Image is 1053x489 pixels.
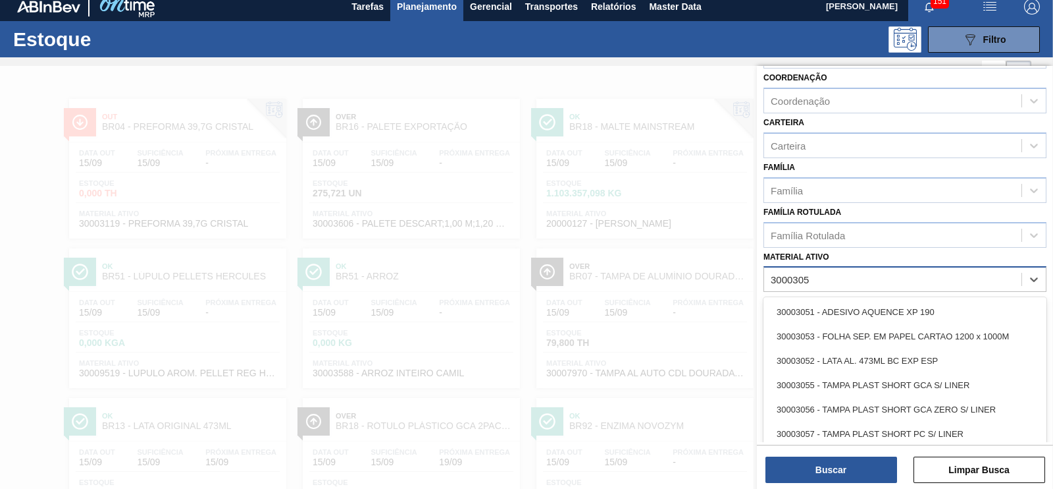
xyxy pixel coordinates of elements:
div: Coordenação [771,96,830,107]
div: 30003057 - TAMPA PLAST SHORT PC S/ LINER [763,422,1046,446]
div: Visão em Lista [982,61,1006,86]
span: Filtro [983,34,1006,45]
label: Família Rotulada [763,208,841,217]
div: Família [771,185,803,196]
div: Pogramando: nenhum usuário selecionado [888,26,921,53]
div: 30003055 - TAMPA PLAST SHORT GCA S/ LINER [763,373,1046,397]
div: 30003053 - FOLHA SEP. EM PAPEL CARTAO 1200 x 1000M [763,324,1046,349]
div: 30003056 - TAMPA PLAST SHORT GCA ZERO S/ LINER [763,397,1046,422]
h1: Estoque [13,32,204,47]
img: TNhmsLtSVTkK8tSr43FrP2fwEKptu5GPRR3wAAAABJRU5ErkJggg== [17,1,80,13]
div: 30003052 - LATA AL. 473ML BC EXP ESP [763,349,1046,373]
div: Visão em Cards [1006,61,1031,86]
label: Coordenação [763,73,827,82]
div: Carteira [771,140,806,151]
div: 30003051 - ADESIVO AQUENCE XP 190 [763,300,1046,324]
button: Filtro [928,26,1040,53]
label: Material ativo [763,252,829,262]
label: Família [763,163,795,172]
div: Família Rotulada [771,229,845,241]
label: Carteira [763,118,804,127]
